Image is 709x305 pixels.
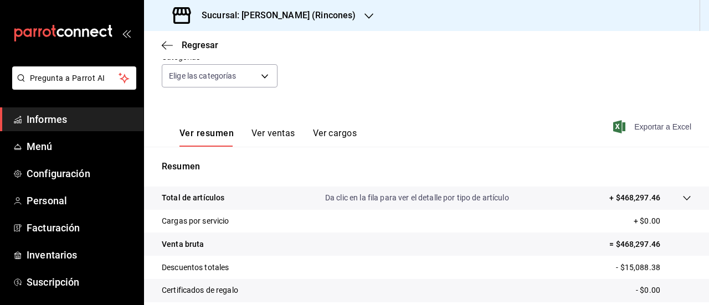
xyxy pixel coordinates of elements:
[27,249,77,261] font: Inventarios
[30,74,105,82] font: Pregunta a Parrot AI
[634,216,660,225] font: + $0.00
[313,128,357,138] font: Ver cargos
[616,263,660,272] font: - $15,088.38
[122,29,131,38] button: abrir_cajón_menú
[8,80,136,92] a: Pregunta a Parrot AI
[636,286,660,294] font: - $0.00
[202,10,356,20] font: Sucursal: [PERSON_NAME] (Rincones)
[162,240,204,249] font: Venta bruta
[27,195,67,206] font: Personal
[162,286,238,294] font: Certificados de regalo
[615,120,691,133] button: Exportar a Excel
[27,141,53,152] font: Menú
[27,113,67,125] font: Informes
[251,128,295,138] font: Ver ventas
[27,222,80,234] font: Facturación
[162,161,200,172] font: Resumen
[162,263,229,272] font: Descuentos totales
[27,168,90,179] font: Configuración
[634,122,691,131] font: Exportar a Excel
[162,216,229,225] font: Cargas por servicio
[162,40,218,50] button: Regresar
[179,128,234,138] font: Ver resumen
[27,276,79,288] font: Suscripción
[179,127,357,147] div: pestañas de navegación
[169,71,237,80] font: Elige las categorías
[609,193,660,202] font: + $468,297.46
[609,240,660,249] font: = $468,297.46
[162,193,224,202] font: Total de artículos
[12,66,136,90] button: Pregunta a Parrot AI
[182,40,218,50] font: Regresar
[325,193,509,202] font: Da clic en la fila para ver el detalle por tipo de artículo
